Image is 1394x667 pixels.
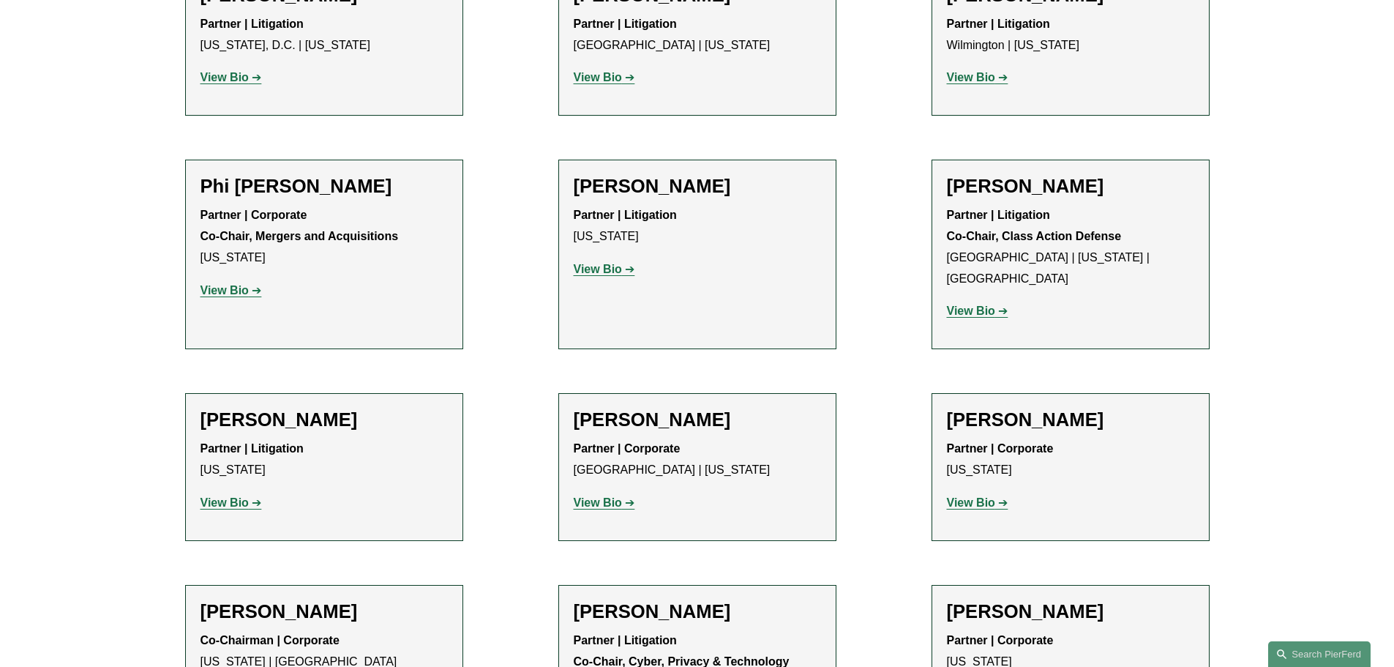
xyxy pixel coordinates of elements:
strong: View Bio [201,71,249,83]
h2: [PERSON_NAME] [947,600,1194,623]
strong: Partner | Corporate [947,634,1054,646]
strong: Co-Chairman | Corporate [201,634,340,646]
p: [GEOGRAPHIC_DATA] | [US_STATE] | [GEOGRAPHIC_DATA] [947,205,1194,289]
strong: Partner | Litigation [201,18,304,30]
a: View Bio [947,496,1008,509]
strong: Partner | Litigation [574,18,677,30]
strong: View Bio [947,71,995,83]
strong: Partner | Corporate [947,442,1054,455]
strong: Partner | Corporate [201,209,307,221]
a: View Bio [947,305,1008,317]
h2: [PERSON_NAME] [201,600,448,623]
h2: [PERSON_NAME] [574,600,821,623]
a: View Bio [574,71,635,83]
a: View Bio [201,71,262,83]
h2: [PERSON_NAME] [201,409,448,431]
strong: Partner | Litigation Co-Chair, Class Action Defense [947,209,1122,242]
a: View Bio [947,71,1008,83]
h2: [PERSON_NAME] [947,175,1194,198]
p: [GEOGRAPHIC_DATA] | [US_STATE] [574,14,821,56]
strong: View Bio [947,496,995,509]
a: View Bio [574,496,635,509]
h2: Phi [PERSON_NAME] [201,175,448,198]
strong: Partner | Litigation [947,18,1050,30]
p: [US_STATE], D.C. | [US_STATE] [201,14,448,56]
strong: View Bio [201,284,249,297]
strong: View Bio [201,496,249,509]
p: [US_STATE] [947,439,1194,481]
strong: Partner | Litigation [574,209,677,221]
p: [US_STATE] [574,205,821,247]
p: [GEOGRAPHIC_DATA] | [US_STATE] [574,439,821,481]
a: View Bio [201,496,262,509]
strong: Partner | Litigation [201,442,304,455]
strong: Co-Chair, Mergers and Acquisitions [201,230,399,242]
h2: [PERSON_NAME] [574,175,821,198]
strong: View Bio [574,263,622,275]
p: [US_STATE] [201,439,448,481]
h2: [PERSON_NAME] [947,409,1194,431]
strong: Partner | Corporate [574,442,681,455]
strong: View Bio [574,71,622,83]
h2: [PERSON_NAME] [574,409,821,431]
a: Search this site [1268,641,1371,667]
p: Wilmington | [US_STATE] [947,14,1194,56]
p: [US_STATE] [201,205,448,268]
a: View Bio [574,263,635,275]
a: View Bio [201,284,262,297]
strong: View Bio [574,496,622,509]
strong: View Bio [947,305,995,317]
